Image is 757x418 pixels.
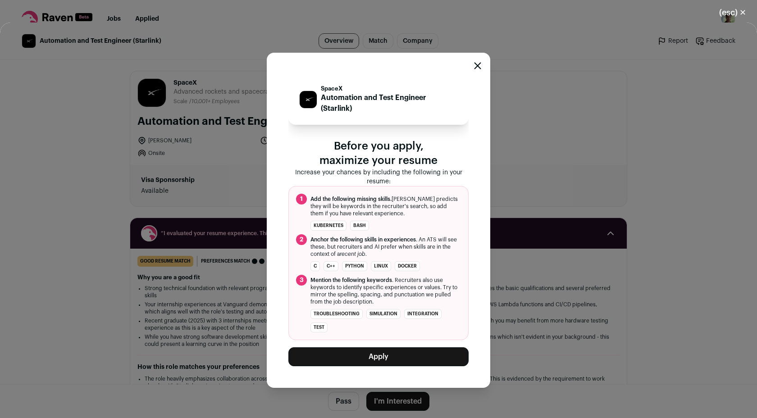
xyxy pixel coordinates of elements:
[310,277,392,283] span: Mention the following keywords
[310,195,461,217] span: [PERSON_NAME] predicts they will be keywords in the recruiter's search, so add them if you have r...
[288,347,469,366] button: Apply
[310,237,416,242] span: Anchor the following skills in experiences
[366,309,401,319] li: simulation
[371,261,391,271] li: Linux
[342,261,367,271] li: python
[324,261,338,271] li: C++
[296,194,307,204] span: 1
[288,168,469,186] p: Increase your chances by including the following in your resume:
[296,234,307,245] span: 2
[395,261,420,271] li: Docker
[708,3,757,23] button: Close modal
[310,309,363,319] li: troubleshooting
[310,261,320,271] li: C
[310,236,461,258] span: . An ATS will see these, but recruiters and AI prefer when skills are in the context of a
[310,196,392,202] span: Add the following missing skills.
[404,309,442,319] li: integration
[340,251,367,257] i: recent job.
[321,92,458,114] p: Automation and Test Engineer (Starlink)
[296,275,307,286] span: 3
[310,323,328,332] li: test
[300,91,317,108] img: e5c17caf2921cb359df06f267f70cea9100fc977a63e3fce2418c377f2bbb89c.jpg
[350,221,369,231] li: Bash
[310,221,347,231] li: Kubernetes
[310,277,461,305] span: . Recruiters also use keywords to identify specific experiences or values. Try to mirror the spel...
[288,139,469,168] p: Before you apply, maximize your resume
[321,85,458,92] p: SpaceX
[474,62,481,69] button: Close modal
